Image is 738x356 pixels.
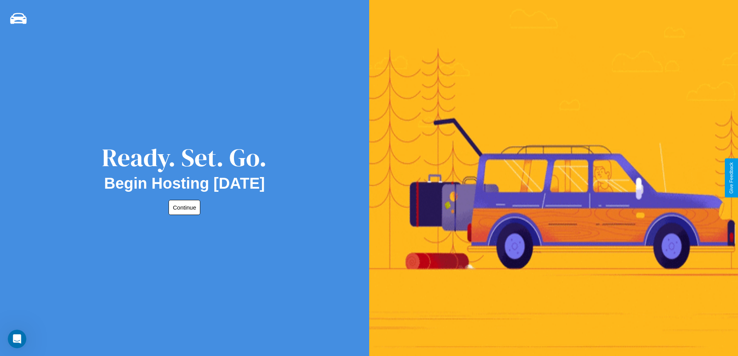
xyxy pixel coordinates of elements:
h2: Begin Hosting [DATE] [104,175,265,192]
iframe: Intercom live chat [8,330,26,348]
div: Give Feedback [729,162,734,194]
button: Continue [169,200,200,215]
div: Ready. Set. Go. [102,140,267,175]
